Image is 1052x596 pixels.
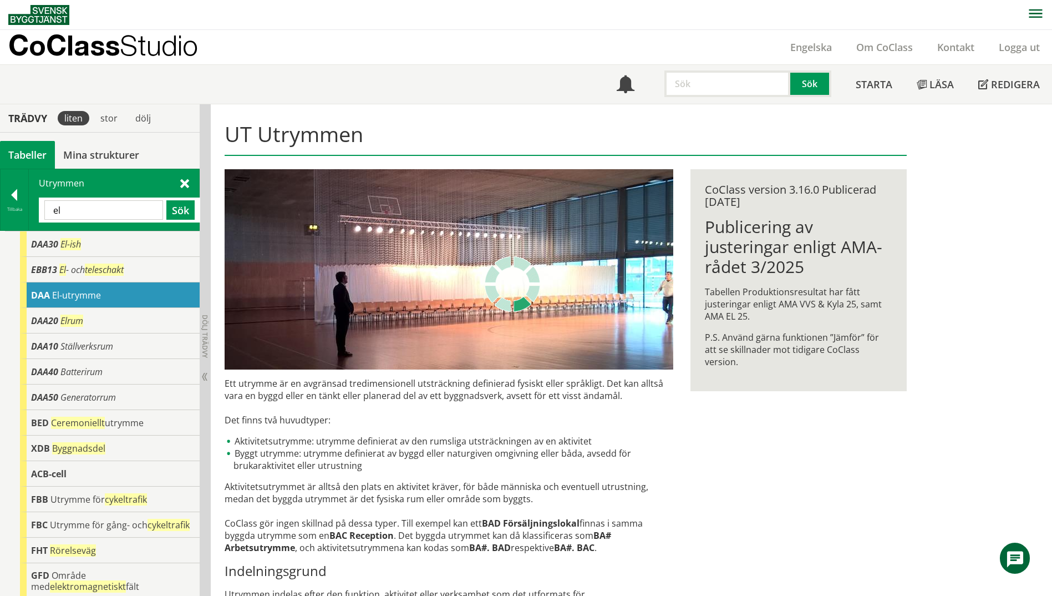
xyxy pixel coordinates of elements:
a: CoClassStudio [8,30,222,64]
font: Utrymmen [39,177,84,189]
span: utrymme [51,417,144,429]
div: Gå till informationssidan för CoClass Studio [20,231,200,257]
div: Trädvy [2,112,53,124]
div: Gå till informationssidan för CoClass Studio [20,359,200,385]
strong: BAC Reception [329,529,394,542]
strong: BA#. BAD [469,542,511,554]
span: Rörelseväg [50,544,96,557]
div: CoClass version 3.16.0 Publicerad [DATE] [705,184,892,208]
span: FBB [31,493,48,506]
font: Aktivitetsutrymmet är alltså den plats en aktivitet kräver, för både människa och eventuell utrus... [225,481,648,554]
span: cykeltrafik [148,519,190,531]
span: Generatorrum [60,391,116,403]
h1: Publicering av justeringar enligt AMA-rådet 3/2025 [705,217,892,277]
span: DAA10 [31,340,58,352]
div: Gå till informationssidan för CoClass Studio [20,334,200,359]
span: DAA [31,289,50,301]
a: Redigera [966,65,1052,104]
p: CoClass [8,39,198,52]
div: Gå till informationssidan för CoClass Studio [20,282,200,308]
span: Notifikationer [617,77,634,94]
span: Stäng sök [180,177,189,189]
a: Mina strukturer [55,141,148,169]
span: Område med fält [31,569,139,593]
p: P.S. Använd gärna funktionen ”Jämför” för att se skillnader mot tidigare CoClass version. [705,331,892,368]
span: DAA40 [31,366,58,378]
span: DAA30 [31,238,58,250]
span: Byggnadsdel [52,442,105,454]
div: dölj [129,111,157,125]
div: liten [58,111,89,125]
span: cykeltrafik [105,493,147,506]
div: Gå till informationssidan för CoClass Studio [20,308,200,334]
span: Batterirum [60,366,103,378]
img: Svensk Byggtjänst [8,5,69,25]
span: - och [59,264,124,276]
span: DAA50 [31,391,58,403]
span: FHT [31,544,48,557]
span: Utrymme för gång- och [50,519,190,531]
img: utrymme.jpg [225,169,673,370]
a: Logga ut [987,41,1052,54]
button: Sök [166,200,195,220]
p: Tabellen Produktionsresultat har fått justeringar enligt AMA VVS & Kyla 25, samt AMA EL 25. [705,286,892,322]
span: El-ish [60,238,81,250]
span: Läsa [929,78,954,91]
span: XDB [31,442,50,454]
li: Byggt utrymme: utrymme definierat av byggd eller naturgiven omgivning eller båda, avsedd för bruk... [225,447,673,472]
div: Gå till informationssidan för CoClass Studio [20,487,200,512]
strong: BAD Försäljningslokal [482,517,580,529]
span: teleschakt [85,264,124,276]
li: Aktivitetsutrymme: utrymme definierat av den rumsliga utsträckningen av en aktivitet [225,435,673,447]
img: Laddar [485,256,540,312]
h1: UT Utrymmen [225,122,906,156]
a: Om CoClass [844,41,925,54]
div: Gå till informationssidan för CoClass Studio [20,257,200,282]
div: Gå till informationssidan för CoClass Studio [20,410,200,436]
span: BED [31,417,49,429]
strong: BA#. BAC [554,542,594,554]
span: Studio [120,29,198,62]
span: EBB13 [31,264,57,276]
div: Gå till informationssidan för CoClass Studio [20,436,200,461]
div: Tillbaka [1,205,28,214]
a: Läsa [904,65,966,104]
a: Kontakt [925,41,987,54]
input: Sök [44,200,163,220]
span: Utrymme för [50,493,147,506]
input: Sök [664,70,790,97]
span: Ceremoniellt [51,417,105,429]
font: Ett utrymme är en avgränsad tredimensionell utsträckning definierad fysiskt eller språkligt. Det ... [225,377,663,426]
button: Sök [790,70,831,97]
div: Gå till informationssidan för CoClass Studio [20,385,200,410]
span: Redigera [991,78,1040,91]
span: Starta [856,78,892,91]
span: El-utrymme [52,289,101,301]
span: El [59,264,66,276]
div: Gå till informationssidan för CoClass Studio [20,538,200,563]
div: Gå till informationssidan för CoClass Studio [20,461,200,487]
strong: BA# Arbetsutrymme [225,529,611,554]
span: ACB-cell [31,468,67,480]
a: Engelska [778,41,844,54]
span: DAA20 [31,315,58,327]
span: elektromagnetiskt [50,580,126,593]
span: Elrum [60,315,83,327]
div: stor [94,111,124,125]
span: Dölj trädvy [200,315,210,358]
span: Ställverksrum [60,340,113,352]
h3: Indelningsgrund [225,563,673,579]
span: GFD [31,569,49,582]
a: Starta [843,65,904,104]
div: Gå till informationssidan för CoClass Studio [20,512,200,538]
span: FBC [31,519,48,531]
